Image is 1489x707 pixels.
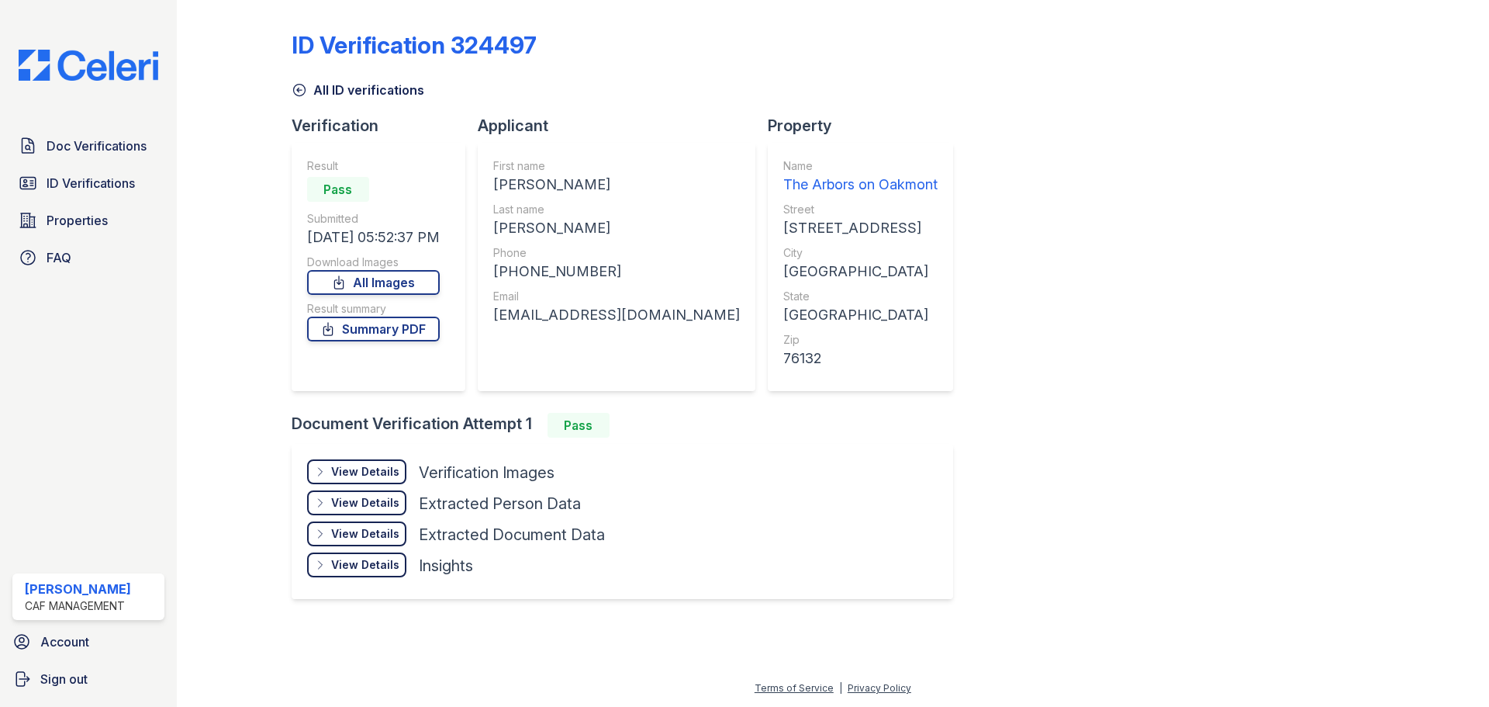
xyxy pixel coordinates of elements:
div: View Details [331,557,399,573]
span: Properties [47,211,108,230]
div: Verification [292,115,478,137]
div: City [783,245,938,261]
a: FAQ [12,242,164,273]
div: The Arbors on Oakmont [783,174,938,196]
div: Email [493,289,740,304]
span: Doc Verifications [47,137,147,155]
div: [PERSON_NAME] [25,580,131,598]
div: Insights [419,555,473,577]
span: Account [40,632,89,651]
img: CE_Logo_Blue-a8612792a0a2168367f1c8372b55b34899dd931a85d93a1a3d3e32e68fde9ad4.png [6,50,171,81]
div: Pass [548,413,610,438]
a: Sign out [6,664,171,695]
div: [EMAIL_ADDRESS][DOMAIN_NAME] [493,304,740,326]
span: Sign out [40,670,88,688]
div: [PHONE_NUMBER] [493,261,740,282]
div: Download Images [307,255,440,270]
div: ID Verification 324497 [292,31,537,59]
div: [GEOGRAPHIC_DATA] [783,304,938,326]
div: Document Verification Attempt 1 [292,413,966,438]
div: [PERSON_NAME] [493,174,740,196]
div: Result [307,158,440,174]
div: | [839,682,842,694]
div: Extracted Person Data [419,493,581,515]
span: ID Verifications [47,174,135,192]
div: Last name [493,202,740,217]
a: Privacy Policy [848,682,911,694]
div: [GEOGRAPHIC_DATA] [783,261,938,282]
div: [PERSON_NAME] [493,217,740,239]
div: [DATE] 05:52:37 PM [307,227,440,248]
div: State [783,289,938,304]
div: First name [493,158,740,174]
a: Doc Verifications [12,130,164,161]
div: View Details [331,526,399,542]
div: Verification Images [419,462,554,483]
div: [STREET_ADDRESS] [783,217,938,239]
a: Name The Arbors on Oakmont [783,158,938,196]
div: Result summary [307,301,440,317]
div: Submitted [307,211,440,227]
div: View Details [331,464,399,480]
div: Street [783,202,938,217]
div: Pass [307,177,369,202]
a: ID Verifications [12,168,164,199]
div: Property [768,115,966,137]
span: FAQ [47,248,71,267]
div: Zip [783,332,938,348]
div: Phone [493,245,740,261]
a: All ID verifications [292,81,424,99]
div: Extracted Document Data [419,524,605,546]
a: Properties [12,205,164,236]
div: 76132 [783,348,938,369]
div: Name [783,158,938,174]
div: Applicant [478,115,768,137]
a: All Images [307,270,440,295]
div: View Details [331,495,399,511]
a: Account [6,626,171,657]
a: Summary PDF [307,317,440,341]
a: Terms of Service [755,682,834,694]
div: CAF Management [25,598,131,614]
